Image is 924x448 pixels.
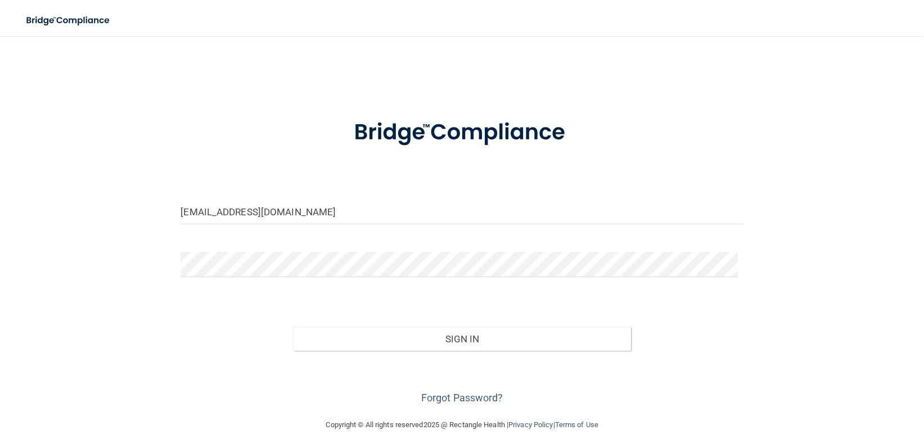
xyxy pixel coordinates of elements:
[331,103,593,162] img: bridge_compliance_login_screen.278c3ca4.svg
[181,199,743,224] input: Email
[17,9,120,32] img: bridge_compliance_login_screen.278c3ca4.svg
[293,327,630,351] button: Sign In
[257,407,668,443] div: Copyright © All rights reserved 2025 @ Rectangle Health | |
[421,392,503,404] a: Forgot Password?
[508,420,553,429] a: Privacy Policy
[555,420,598,429] a: Terms of Use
